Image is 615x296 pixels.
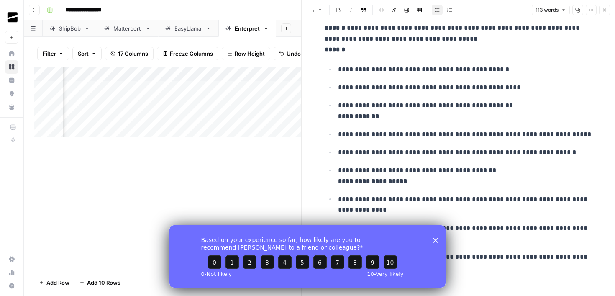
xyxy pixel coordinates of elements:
[5,74,18,87] a: Insights
[46,278,69,287] span: Add Row
[174,24,202,33] div: EasyLlama
[34,276,74,289] button: Add Row
[5,7,18,28] button: Workspace: OGM
[170,49,213,58] span: Freeze Columns
[157,47,218,60] button: Freeze Columns
[169,225,446,288] iframe: Survey from AirOps
[5,10,20,25] img: OGM Logo
[5,87,18,100] a: Opportunities
[37,47,69,60] button: Filter
[235,49,265,58] span: Row Height
[72,47,102,60] button: Sort
[235,24,260,33] div: Enterpret
[5,47,18,60] a: Home
[43,49,56,58] span: Filter
[5,60,18,74] a: Browse
[5,252,18,266] a: Settings
[536,6,559,14] span: 113 words
[59,24,81,33] div: ShipBob
[274,47,306,60] button: Undo
[97,20,158,37] a: Matterport
[287,49,301,58] span: Undo
[105,47,154,60] button: 17 Columns
[118,49,148,58] span: 17 Columns
[43,20,97,37] a: ShipBob
[74,276,126,289] button: Add 10 Rows
[5,266,18,279] a: Usage
[78,49,89,58] span: Sort
[87,278,120,287] span: Add 10 Rows
[158,20,218,37] a: EasyLlama
[222,47,270,60] button: Row Height
[532,5,570,15] button: 113 words
[218,20,276,37] a: Enterpret
[113,24,142,33] div: Matterport
[5,279,18,293] button: Help + Support
[5,100,18,114] a: Your Data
